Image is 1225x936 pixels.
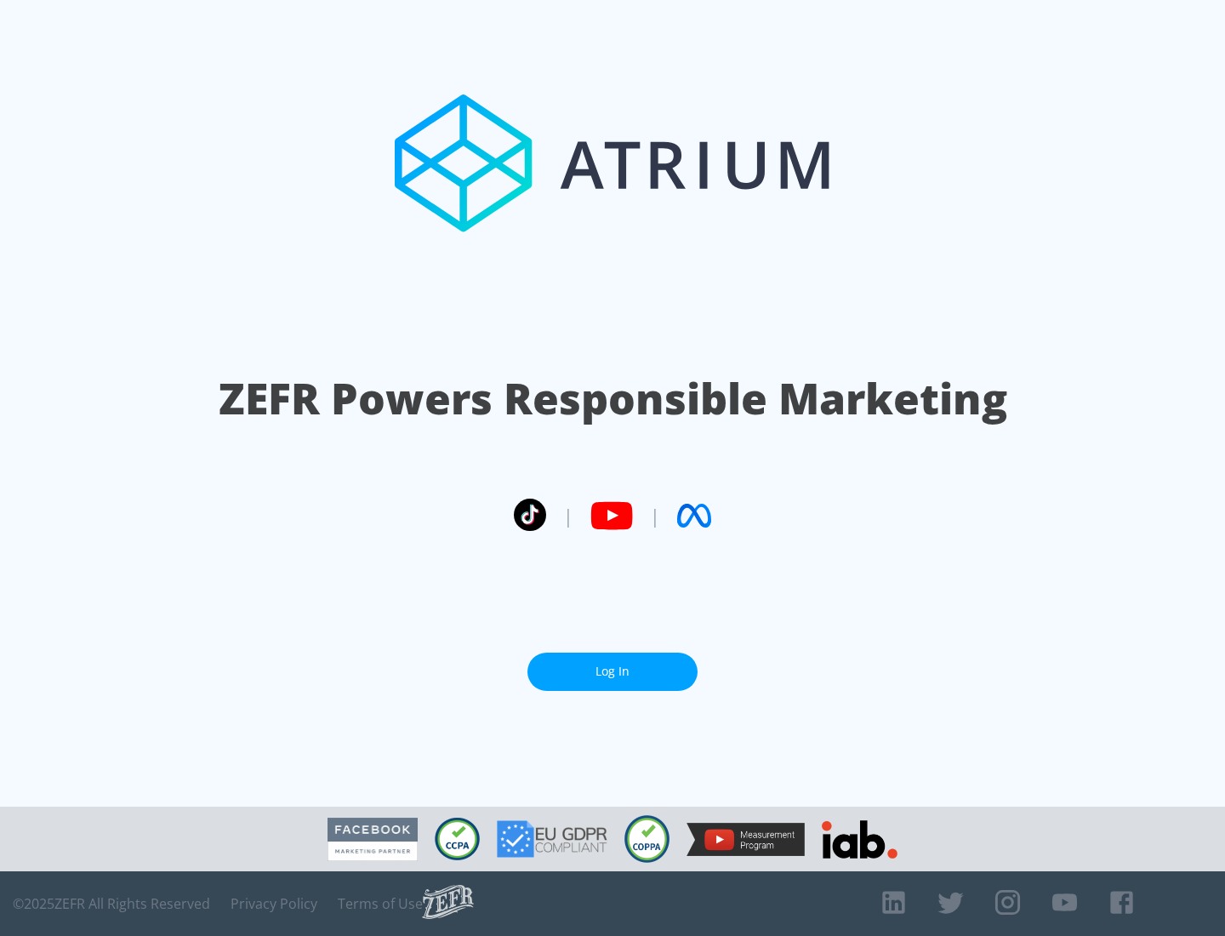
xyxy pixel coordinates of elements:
img: CCPA Compliant [435,818,480,860]
a: Privacy Policy [231,895,317,912]
span: | [563,503,573,528]
img: COPPA Compliant [624,815,669,863]
a: Terms of Use [338,895,423,912]
img: Facebook Marketing Partner [328,818,418,861]
h1: ZEFR Powers Responsible Marketing [219,369,1007,428]
span: | [650,503,660,528]
img: YouTube Measurement Program [687,823,805,856]
span: © 2025 ZEFR All Rights Reserved [13,895,210,912]
img: IAB [822,820,897,859]
img: GDPR Compliant [497,820,607,858]
a: Log In [527,653,698,691]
